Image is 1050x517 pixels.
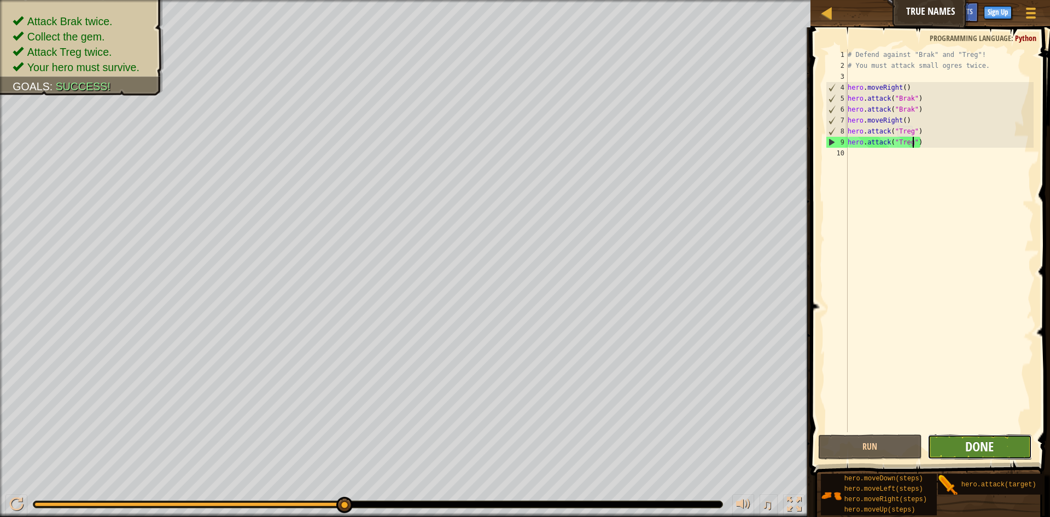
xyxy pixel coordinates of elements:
div: 2 [826,60,848,71]
div: 5 [826,93,848,104]
span: Done [965,438,994,455]
button: Toggle fullscreen [783,495,805,517]
button: ♫ [760,495,778,517]
button: Done [927,434,1032,460]
span: hero.attack(target) [961,481,1036,489]
span: : [50,80,56,92]
span: Your hero must survive. [27,61,139,73]
img: portrait.png [938,475,959,496]
span: hero.moveDown(steps) [844,475,923,483]
span: Hints [955,6,973,16]
li: Attack Treg twice. [13,44,152,60]
button: Show game menu [1017,2,1045,28]
div: 4 [826,82,848,93]
span: hero.moveUp(steps) [844,506,915,514]
span: Python [1015,33,1036,43]
div: 6 [826,104,848,115]
span: Attack Treg twice. [27,46,112,58]
button: Sign Up [984,6,1012,19]
img: portrait.png [821,485,842,506]
button: Ctrl + P: Play [5,495,27,517]
button: Adjust volume [732,495,754,517]
span: Collect the gem. [27,31,105,43]
div: 10 [826,148,848,159]
span: hero.moveRight(steps) [844,496,927,503]
li: Attack Brak twice. [13,14,152,29]
li: Collect the gem. [13,29,152,44]
li: Your hero must survive. [13,60,152,75]
span: hero.moveLeft(steps) [844,485,923,493]
span: Success! [56,80,110,92]
span: Programming language [930,33,1011,43]
button: Run [818,434,923,460]
div: 7 [826,115,848,126]
span: Goals [13,80,50,92]
div: 9 [826,137,848,148]
span: ♫ [762,496,773,513]
span: : [1011,33,1015,43]
span: Attack Brak twice. [27,15,113,27]
div: 8 [826,126,848,137]
div: 1 [826,49,848,60]
div: 3 [826,71,848,82]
